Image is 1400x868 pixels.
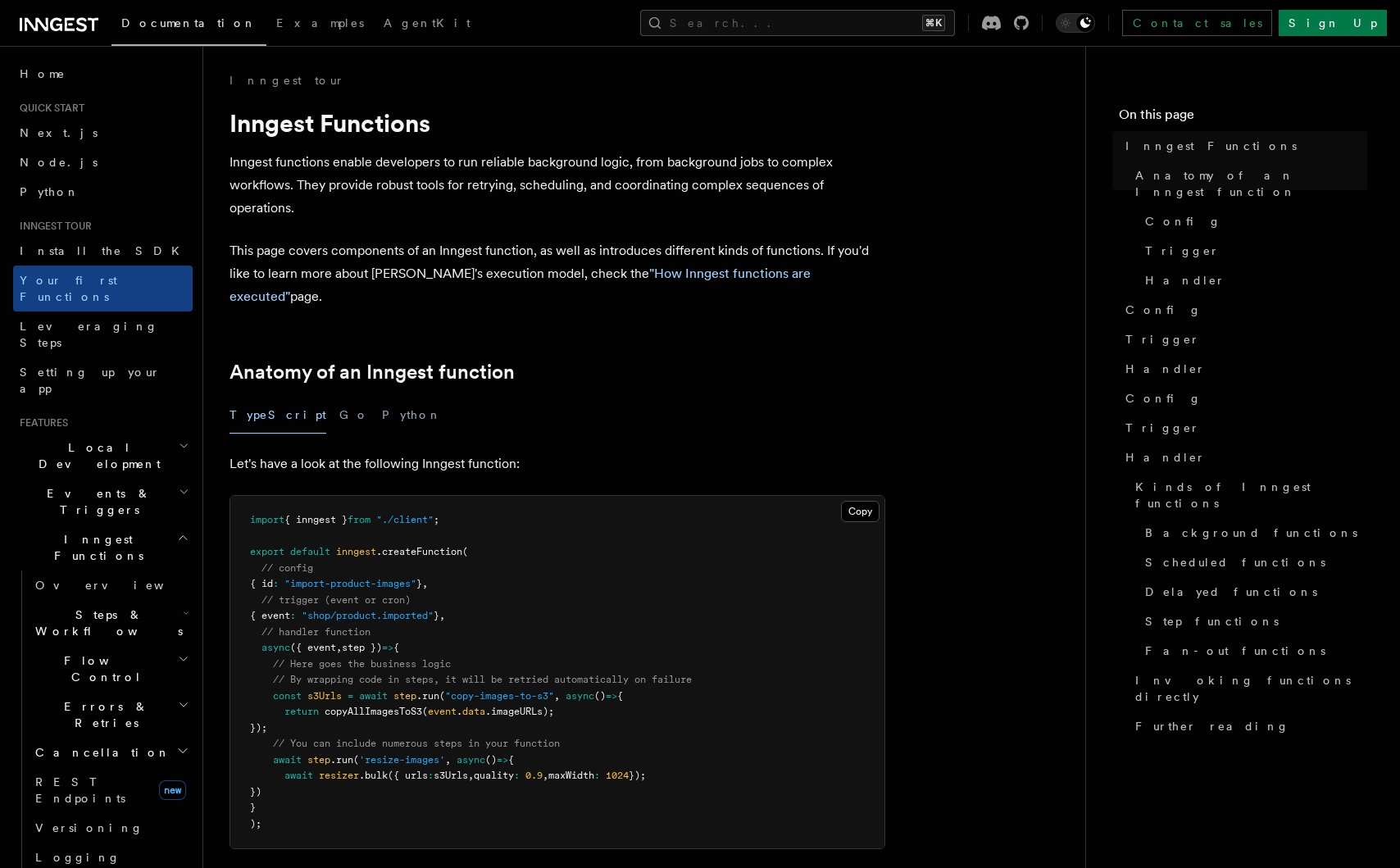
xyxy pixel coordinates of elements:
a: Config [1119,384,1367,413]
a: Documentation [111,5,266,46]
span: step [393,690,416,702]
a: Sign Up [1279,10,1387,36]
span: async [566,690,594,702]
span: Trigger [1145,243,1220,259]
a: Trigger [1119,325,1367,354]
button: Flow Control [29,646,193,692]
a: Further reading [1129,711,1367,741]
span: : [273,578,279,589]
span: Versioning [35,821,143,834]
span: Setting up your app [20,366,161,395]
span: await [273,754,302,766]
span: maxWidth [548,770,594,781]
span: Handler [1125,449,1206,466]
a: Home [13,59,193,89]
span: , [468,770,474,781]
a: Inngest tour [230,72,344,89]
span: // trigger (event or cron) [261,594,411,606]
span: : [594,770,600,781]
span: step }) [342,642,382,653]
span: Quick start [13,102,84,115]
span: const [273,690,302,702]
span: 0.9 [525,770,543,781]
span: } [416,578,422,589]
span: , [422,578,428,589]
span: { id [250,578,273,589]
span: => [497,754,508,766]
span: s3Urls [307,690,342,702]
span: // Here goes the business logic [273,658,451,670]
span: ); [250,818,261,829]
a: Examples [266,5,374,44]
span: .imageURLs); [485,706,554,717]
span: ; [434,514,439,525]
a: Handler [1139,266,1367,295]
span: ( [422,706,428,717]
a: Scheduled functions [1139,548,1367,577]
span: "shop/product.imported" [302,610,434,621]
button: Go [339,397,369,434]
span: Config [1125,302,1202,318]
a: Delayed functions [1139,577,1367,607]
a: Trigger [1139,236,1367,266]
a: Fan-out functions [1139,636,1367,666]
button: Cancellation [29,738,193,767]
span: Install the SDK [20,244,189,257]
button: Search...⌘K [640,10,955,36]
span: Config [1145,213,1221,229]
span: Handler [1145,272,1225,289]
a: AgentKit [374,5,480,44]
a: Config [1119,295,1367,325]
a: Anatomy of an Inngest function [1129,161,1367,207]
span: .run [416,690,439,702]
span: new [159,780,186,800]
span: async [457,754,485,766]
span: Scheduled functions [1145,554,1325,570]
span: Examples [276,16,364,30]
span: step [307,754,330,766]
span: ( [353,754,359,766]
span: await [284,770,313,781]
span: { [617,690,623,702]
span: Documentation [121,16,257,30]
span: Python [20,185,80,198]
span: 'resize-images' [359,754,445,766]
h4: On this page [1119,105,1367,131]
span: { event [250,610,290,621]
span: }) [250,786,261,798]
span: Node.js [20,156,98,169]
span: Errors & Retries [29,698,178,731]
span: Events & Triggers [13,485,179,518]
span: Delayed functions [1145,584,1317,600]
span: copyAllImagesToS3 [325,706,422,717]
button: Events & Triggers [13,479,193,525]
span: Cancellation [29,744,170,761]
a: REST Endpointsnew [29,767,193,813]
span: Trigger [1125,331,1200,348]
span: Leveraging Steps [20,320,158,349]
a: Contact sales [1122,10,1272,36]
button: Inngest Functions [13,525,193,570]
span: Trigger [1125,420,1200,436]
a: Handler [1119,354,1367,384]
span: }); [629,770,646,781]
a: Step functions [1139,607,1367,636]
span: , [543,770,548,781]
span: import [250,514,284,525]
span: = [348,690,353,702]
span: // You can include numerous steps in your function [273,738,560,749]
a: Anatomy of an Inngest function [230,361,515,384]
span: , [336,642,342,653]
a: Inngest Functions [1119,131,1367,161]
a: Invoking functions directly [1129,666,1367,711]
span: default [290,546,330,557]
a: Node.js [13,148,193,177]
a: Kinds of Inngest functions [1129,472,1367,518]
span: Anatomy of an Inngest function [1135,167,1367,200]
span: , [445,754,451,766]
span: Features [13,416,68,429]
span: ( [439,690,445,702]
p: Let's have a look at the following Inngest function: [230,452,885,475]
span: Local Development [13,439,179,472]
span: // config [261,562,313,574]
